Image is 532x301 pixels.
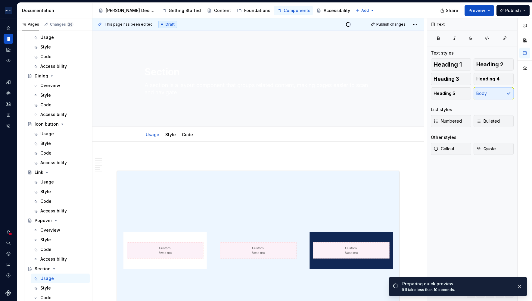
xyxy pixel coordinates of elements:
div: Foundations [244,8,270,14]
button: Heading 2 [474,58,514,71]
span: Heading 3 [434,76,459,82]
div: Content [214,8,231,14]
svg: Supernova Logo [5,290,11,296]
a: Usage [31,33,90,42]
button: Heading 5 [431,87,471,99]
div: Usage [143,128,162,141]
a: Design tokens [4,77,13,87]
div: Style [163,128,178,141]
div: Accessibility [40,111,67,118]
span: Draft [166,22,175,27]
img: f0306bc8-3074-41fb-b11c-7d2e8671d5eb.png [5,7,12,14]
div: Page tree [96,5,353,17]
div: Style [40,237,51,243]
div: Style [40,285,51,291]
span: Bulleted [476,118,500,124]
span: Add [361,8,369,13]
a: Overview [31,81,90,90]
div: Usage [40,179,54,185]
div: [PERSON_NAME] Design [106,8,155,14]
a: Accessibility [314,6,353,15]
div: Notifications [4,227,13,237]
a: Style [31,90,90,100]
a: Dialog [25,71,90,81]
div: Accessibility [40,160,67,166]
span: Heading 4 [476,76,499,82]
div: Pages [22,22,39,27]
a: Popover [25,216,90,225]
a: Accessibility [31,158,90,168]
div: Text styles [431,50,454,56]
a: Content [204,6,233,15]
a: Style [165,132,176,137]
textarea: A section is a layout component that groups related content, making pages easier to scan and navi... [143,80,371,97]
a: Icon button [25,119,90,129]
button: Add [354,6,376,15]
a: Components [4,88,13,98]
div: Analytics [4,45,13,55]
div: Documentation [22,8,90,14]
span: Numbered [434,118,462,124]
a: Style [31,235,90,245]
div: Code [40,102,51,108]
div: Accessibility [40,63,67,69]
a: Components [274,6,313,15]
textarea: Section [143,65,371,79]
a: Style [31,187,90,196]
div: Components [284,8,310,14]
a: Code automation [4,56,13,65]
span: 26 [67,22,73,27]
a: Code [182,132,193,137]
span: Heading 2 [476,61,503,67]
a: Code [31,245,90,254]
a: Data sources [4,121,13,130]
div: Icon button [35,121,59,127]
a: Settings [4,249,13,259]
div: Other styles [431,134,456,140]
div: Usage [40,34,54,40]
a: Home [4,23,13,33]
span: Preview [468,8,485,14]
div: Section [35,266,51,272]
div: Overview [40,227,60,233]
button: Quote [474,143,514,155]
a: Usage [31,129,90,139]
a: Accessibility [31,206,90,216]
div: Code [40,295,51,301]
div: Documentation [4,34,13,44]
button: Heading 4 [474,73,514,85]
span: Callout [434,146,454,152]
div: Link [35,169,43,175]
div: Changes [50,22,73,27]
div: Dialog [35,73,48,79]
div: Accessibility [324,8,350,14]
span: This page has been edited. [104,22,154,27]
a: Code [31,196,90,206]
button: Preview [465,5,494,16]
button: Share [437,5,462,16]
div: List styles [431,107,452,113]
a: Code [31,100,90,110]
div: Style [40,140,51,146]
div: Style [40,189,51,195]
span: Heading 5 [434,90,455,96]
a: Overview [31,225,90,235]
div: Accessibility [40,208,67,214]
div: Style [40,44,51,50]
div: Popover [35,218,52,224]
button: Numbered [431,115,471,127]
div: Code [40,246,51,252]
a: Link [25,168,90,177]
div: Style [40,92,51,98]
span: Quote [476,146,496,152]
span: Publish [505,8,521,14]
div: Preparing quick preview… [402,281,512,287]
a: Assets [4,99,13,109]
div: Contact support [4,260,13,269]
a: Style [31,139,90,148]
